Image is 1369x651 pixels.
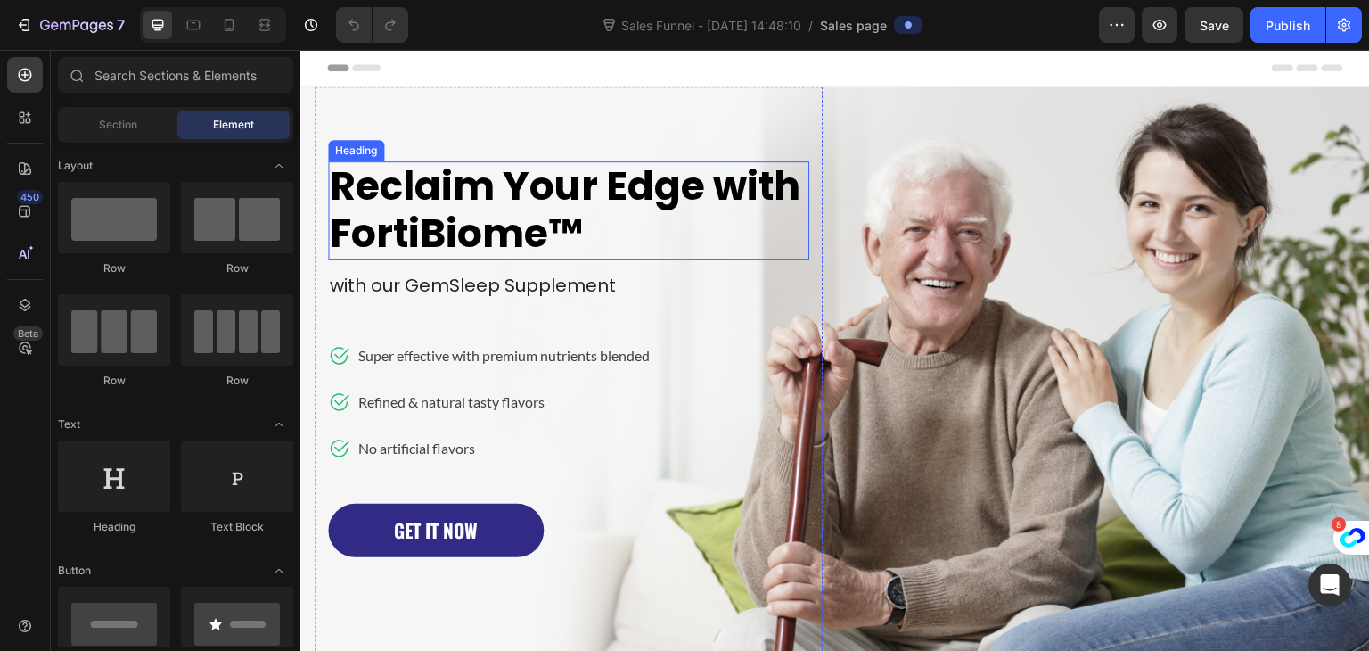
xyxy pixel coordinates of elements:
[58,158,93,174] span: Layout
[300,50,1369,651] iframe: Design area
[58,519,170,535] div: Heading
[1308,564,1351,606] div: Open Intercom Messenger
[13,326,43,341] div: Beta
[58,57,293,93] input: Search Sections & Elements
[265,152,293,180] span: Toggle open
[618,16,805,35] span: Sales Funnel - [DATE] 14:48:10
[1250,7,1325,43] button: Publish
[336,7,408,43] div: Undo/Redo
[1185,7,1243,43] button: Save
[99,117,137,133] span: Section
[58,373,170,389] div: Row
[1266,16,1310,35] div: Publish
[7,7,133,43] button: 7
[117,14,125,36] p: 7
[58,563,91,579] span: Button
[820,16,887,35] span: Sales page
[181,519,293,535] div: Text Block
[181,373,293,389] div: Row
[17,190,43,204] div: 450
[265,410,293,439] span: Toggle open
[58,416,80,433] span: Text
[58,260,170,276] div: Row
[1200,18,1229,33] span: Save
[181,260,293,276] div: Row
[808,16,813,35] span: /
[213,117,254,133] span: Element
[265,556,293,585] span: Toggle open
